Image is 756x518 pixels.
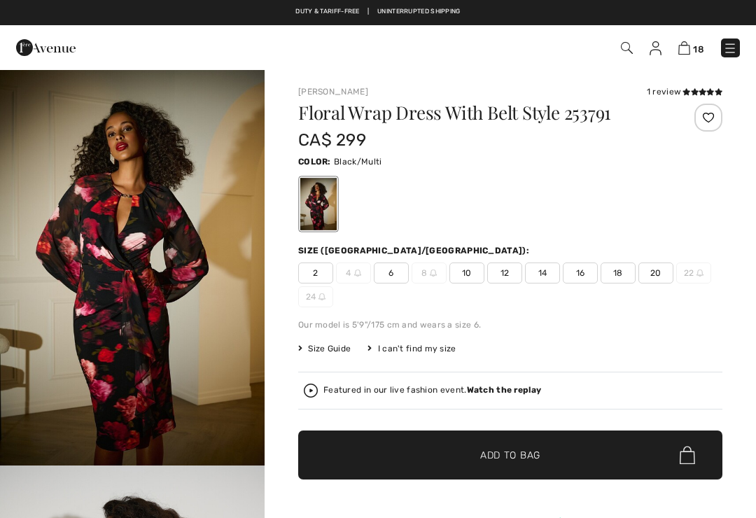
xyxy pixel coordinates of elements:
span: 18 [693,44,704,55]
img: ring-m.svg [318,293,325,300]
span: 4 [336,262,371,283]
img: Shopping Bag [678,41,690,55]
span: 10 [449,262,484,283]
img: My Info [650,41,661,55]
div: Black/Multi [300,178,337,230]
span: Add to Bag [480,448,540,463]
span: 6 [374,262,409,283]
button: Add to Bag [298,430,722,479]
span: CA$ 299 [298,130,366,150]
span: 2 [298,262,333,283]
a: 1ère Avenue [16,40,76,53]
img: Watch the replay [304,384,318,398]
span: 14 [525,262,560,283]
div: 1 review [647,85,722,98]
span: 12 [487,262,522,283]
img: Search [621,42,633,54]
span: Black/Multi [334,157,381,167]
div: Size ([GEOGRAPHIC_DATA]/[GEOGRAPHIC_DATA]): [298,244,532,257]
span: 8 [412,262,447,283]
a: 18 [678,39,704,56]
span: 24 [298,286,333,307]
img: ring-m.svg [430,269,437,276]
span: Color: [298,157,331,167]
span: 18 [601,262,636,283]
div: Our model is 5'9"/175 cm and wears a size 6. [298,318,722,331]
h1: Floral Wrap Dress With Belt Style 253791 [298,104,652,122]
img: ring-m.svg [696,269,703,276]
img: 1ère Avenue [16,34,76,62]
div: I can't find my size [367,342,456,355]
a: [PERSON_NAME] [298,87,368,97]
span: Size Guide [298,342,351,355]
span: 22 [676,262,711,283]
div: Featured in our live fashion event. [323,386,541,395]
strong: Watch the replay [467,385,542,395]
img: Bag.svg [680,446,695,464]
img: Menu [723,41,737,55]
span: 20 [638,262,673,283]
img: ring-m.svg [354,269,361,276]
span: 16 [563,262,598,283]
